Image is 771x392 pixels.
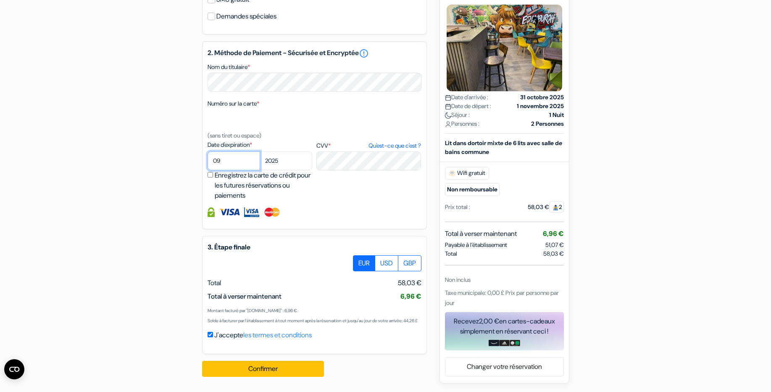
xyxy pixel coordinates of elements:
[445,112,451,118] img: moon.svg
[445,121,451,127] img: user_icon.svg
[445,167,489,179] span: Wifi gratuit
[549,110,564,119] strong: 1 Nuit
[208,99,259,108] label: Numéro sur la carte
[449,170,455,176] img: free_wifi.svg
[445,202,470,211] div: Prix total :
[4,359,24,379] button: Ouvrir le widget CMP
[445,94,451,101] img: calendar.svg
[543,249,564,258] span: 58,03 €
[208,292,282,301] span: Total à verser maintenant
[214,330,312,340] label: J'accepte
[208,140,312,149] label: Date d'expiration
[445,359,563,375] a: Changer votre réservation
[368,141,421,150] a: Qu'est-ce que c'est ?
[445,249,457,258] span: Total
[398,255,421,271] label: GBP
[520,93,564,101] strong: 31 octobre 2025
[244,207,259,217] img: Visa Electron
[359,48,369,58] a: error_outline
[528,202,564,211] div: 58,03 €
[445,103,451,109] img: calendar.svg
[316,141,421,150] label: CVV
[445,110,470,119] span: Séjour :
[479,316,499,325] span: 2,00 €
[549,201,564,212] span: 2
[445,228,517,238] span: Total à verser maintenant
[263,207,281,217] img: Master Card
[208,207,215,217] img: Information de carte de crédit entièrement encryptée et sécurisée
[445,183,500,196] small: Non remboursable
[531,119,564,128] strong: 2 Personnes
[208,318,418,323] small: Solde à facturer par l'établissement à tout moment après la réservation et jusqu'au jour de votre...
[445,93,488,101] span: Date d'arrivée :
[517,101,564,110] strong: 1 novembre 2025
[243,331,312,339] a: les termes et conditions
[543,229,564,238] span: 6,96 €
[208,48,421,58] h5: 2. Méthode de Paiement - Sécurisée et Encryptée
[208,243,421,251] h5: 3. Étape finale
[445,289,559,306] span: Taxe municipale: 0,00 £ Prix par personne par jour
[445,139,562,155] b: Lit dans dortoir mixte de 6 lits avec salle de bains commune
[553,204,559,210] img: guest.svg
[499,339,510,346] img: adidas-card.png
[353,255,375,271] label: EUR
[445,275,564,284] div: Non inclus
[216,11,276,22] label: Demandes spéciales
[445,316,564,336] div: Recevez en cartes-cadeaux simplement en réservant ceci !
[545,241,564,248] span: 51,07 €
[208,308,297,313] small: Montant facturé par "[DOMAIN_NAME]" : 6,96 €
[445,101,491,110] span: Date de départ :
[208,132,261,139] small: (sans tiret ou espace)
[445,119,479,128] span: Personnes :
[219,207,240,217] img: Visa
[400,292,421,301] span: 6,96 €
[375,255,398,271] label: USD
[398,278,421,288] span: 58,03 €
[215,170,315,201] label: Enregistrez la carte de crédit pour les futures réservations ou paiements
[445,240,507,249] span: Payable à l’établissement
[208,63,250,72] label: Nom du titulaire
[510,339,520,346] img: uber-uber-eats-card.png
[202,361,324,377] button: Confirmer
[208,278,221,287] span: Total
[353,255,421,271] div: Basic radio toggle button group
[489,339,499,346] img: amazon-card-no-text.png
